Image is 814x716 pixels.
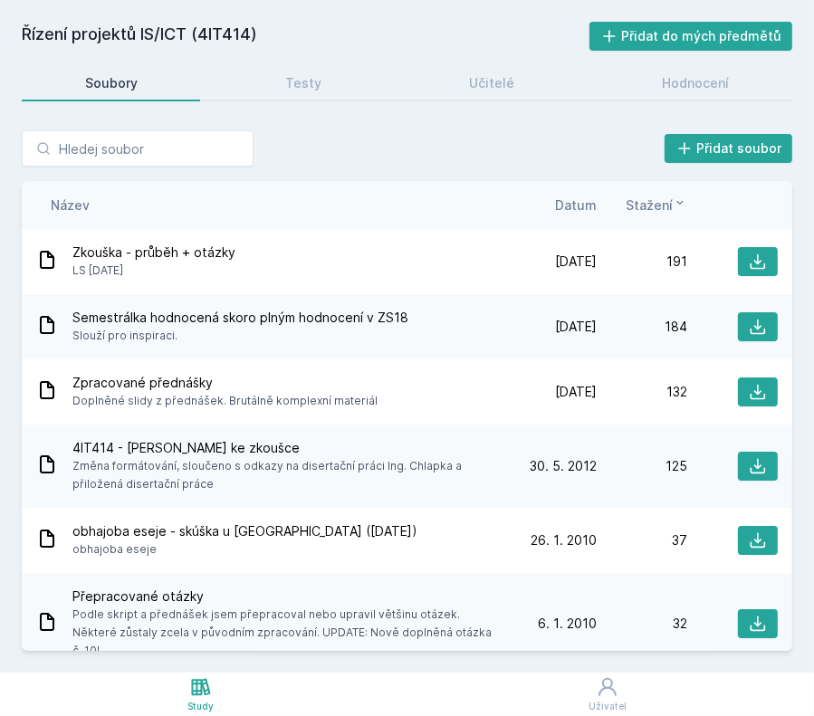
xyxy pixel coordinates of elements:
div: 184 [597,318,687,336]
span: [DATE] [555,253,597,271]
button: Stažení [626,196,687,215]
span: Přepracované otázky [72,587,499,606]
span: 4IT414 - [PERSON_NAME] ke zkoušce [72,439,499,457]
a: Testy [222,65,384,101]
div: Učitelé [469,74,514,92]
span: Doplněné slidy z přednášek. Brutálně komplexní materiál [72,392,378,410]
span: LS [DATE] [72,262,235,280]
span: Slouží pro inspiraci. [72,327,408,345]
span: Zpracované přednášky [72,374,378,392]
span: Stažení [626,196,673,215]
div: Testy [285,74,321,92]
span: [DATE] [555,383,597,401]
a: Hodnocení [599,65,792,101]
span: [DATE] [555,318,597,336]
span: Zkouška - průběh + otázky [72,243,235,262]
div: 191 [597,253,687,271]
div: 132 [597,383,687,401]
div: 37 [597,531,687,549]
span: obhajoba eseje [72,540,417,558]
a: Učitelé [407,65,578,101]
a: Uživatel [401,673,814,716]
div: 125 [597,457,687,475]
span: 26. 1. 2010 [531,531,597,549]
button: Datum [555,196,597,215]
h2: Řízení projektů IS/ICT (4IT414) [22,22,589,51]
span: Podle skript a přednášek jsem přepracoval nebo upravil většinu otázek. Některé zůstaly zcela v pů... [72,606,499,660]
div: 32 [597,615,687,633]
span: Semestrálka hodnocená skoro plným hodnocení v ZS18 [72,309,408,327]
input: Hledej soubor [22,130,254,167]
div: Hodnocení [662,74,729,92]
span: 30. 5. 2012 [530,457,597,475]
a: Soubory [22,65,200,101]
div: Study [187,700,214,713]
span: Změna formátování, sloučeno s odkazy na disertační práci Ing. Chlapka a přiložená disertační práce [72,457,499,493]
button: Přidat do mých předmětů [589,22,793,51]
div: Soubory [85,74,138,92]
span: obhajoba eseje - skúška u [GEOGRAPHIC_DATA] ([DATE]) [72,522,417,540]
button: Přidat soubor [665,134,793,163]
span: 6. 1. 2010 [538,615,597,633]
div: Uživatel [589,700,627,713]
button: Název [51,196,90,215]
